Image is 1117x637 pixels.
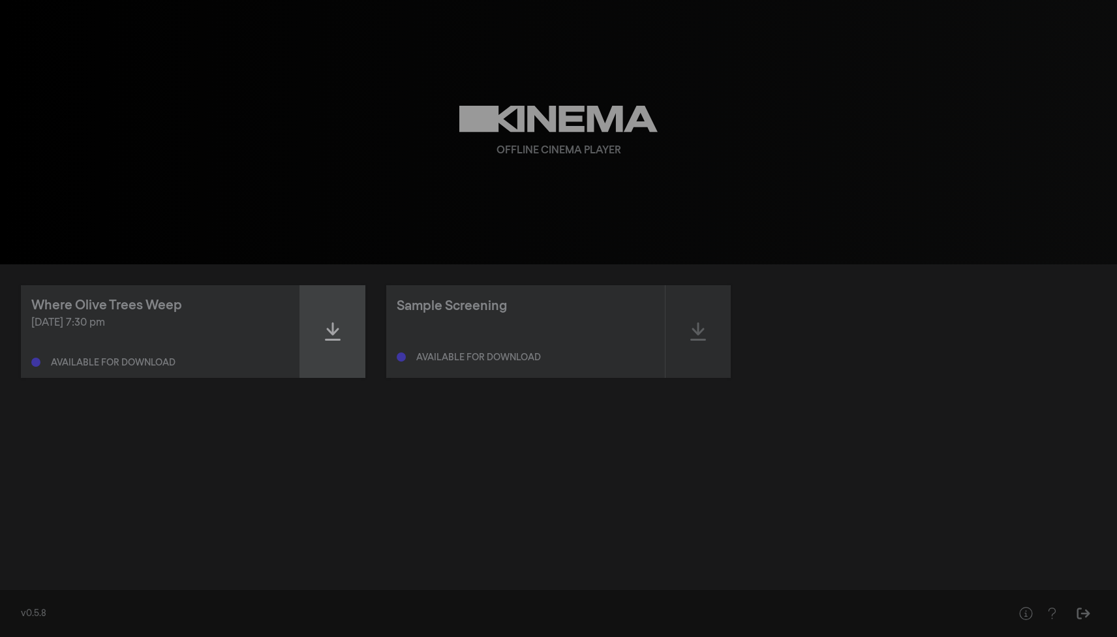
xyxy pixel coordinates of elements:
[397,296,507,316] div: Sample Screening
[21,607,987,621] div: v0.5.8
[1013,600,1039,627] button: Help
[31,296,182,315] div: Where Olive Trees Weep
[1039,600,1065,627] button: Help
[31,315,289,331] div: [DATE] 7:30 pm
[497,143,621,159] div: Offline Cinema Player
[51,358,176,367] div: Available for download
[1070,600,1096,627] button: Sign Out
[416,353,541,362] div: Available for download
